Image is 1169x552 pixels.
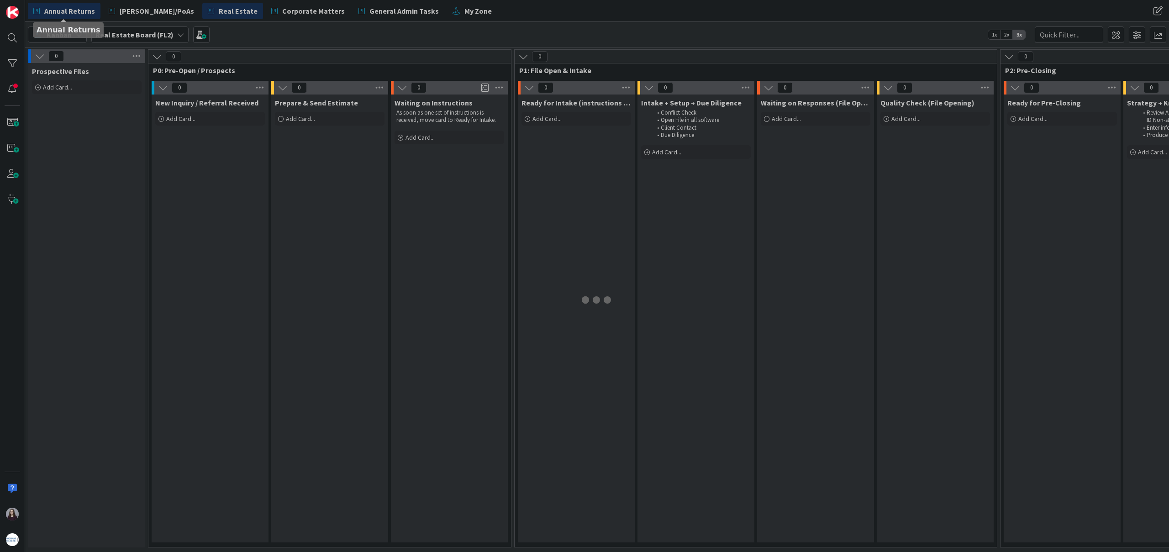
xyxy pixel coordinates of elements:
[411,82,427,93] span: 0
[44,5,95,16] span: Annual Returns
[369,5,439,16] span: General Admin Tasks
[28,3,100,19] a: Annual Returns
[282,5,345,16] span: Corporate Matters
[172,82,187,93] span: 0
[6,6,19,19] img: Visit kanbanzone.com
[891,115,921,123] span: Add Card...
[532,51,548,62] span: 0
[532,115,562,123] span: Add Card...
[988,30,1000,39] span: 1x
[519,66,985,75] span: P1: File Open & Intake
[6,533,19,546] img: avatar
[897,82,912,93] span: 0
[6,508,19,520] img: BC
[761,98,870,107] span: Waiting on Responses (File Opening)
[353,3,444,19] a: General Admin Tasks
[286,115,315,123] span: Add Card...
[103,3,200,19] a: [PERSON_NAME]/PoAs
[880,98,974,107] span: Quality Check (File Opening)
[405,133,435,142] span: Add Card...
[1024,82,1039,93] span: 0
[1143,82,1159,93] span: 0
[464,5,492,16] span: My Zone
[641,98,742,107] span: Intake + Setup + Due Diligence
[32,67,89,76] span: Prospective Files
[652,116,749,124] li: Open File in all software
[43,83,72,91] span: Add Card...
[521,98,631,107] span: Ready for Intake (instructions received)
[777,82,793,93] span: 0
[291,82,307,93] span: 0
[396,109,502,124] p: As soon as one set of instructions is received, move card to Ready for Intake.
[275,98,358,107] span: Prepare & Send Estimate
[166,51,181,62] span: 0
[166,115,195,123] span: Add Card...
[155,98,258,107] span: New Inquiry / Referral Received
[219,5,258,16] span: Real Estate
[395,98,473,107] span: Waiting on Instructions
[48,51,64,62] span: 0
[652,131,749,139] li: Due Diligence
[153,66,500,75] span: P0: Pre-Open / Prospects
[1007,98,1081,107] span: Ready for Pre-Closing
[538,82,553,93] span: 0
[652,109,749,116] li: Conflict Check
[772,115,801,123] span: Add Card...
[1018,115,1048,123] span: Add Card...
[1013,30,1025,39] span: 3x
[266,3,350,19] a: Corporate Matters
[95,30,174,39] b: Real Estate Board (FL2)
[652,124,749,131] li: Client Contact
[120,5,194,16] span: [PERSON_NAME]/PoAs
[658,82,673,93] span: 0
[202,3,263,19] a: Real Estate
[652,148,681,156] span: Add Card...
[1000,30,1013,39] span: 2x
[1035,26,1103,43] input: Quick Filter...
[447,3,497,19] a: My Zone
[37,26,100,34] h5: Annual Returns
[1018,51,1033,62] span: 0
[1138,148,1167,156] span: Add Card...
